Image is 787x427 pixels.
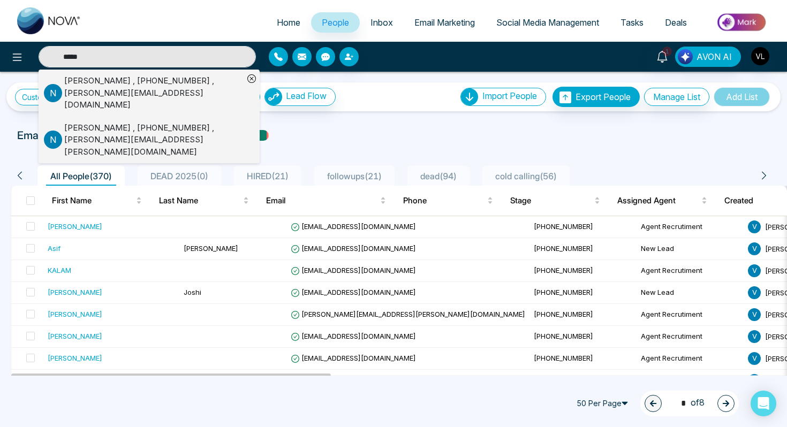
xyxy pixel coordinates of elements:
span: Joshi [184,288,201,296]
div: [PERSON_NAME] [48,309,102,319]
p: N [44,84,62,102]
button: AVON AI [675,47,741,67]
a: Email Marketing [404,12,486,33]
span: V [748,330,761,343]
span: Import People [482,90,537,101]
div: [PERSON_NAME] , [PHONE_NUMBER] , [PERSON_NAME][EMAIL_ADDRESS][DOMAIN_NAME] [64,75,244,111]
span: DEAD 2025 ( 0 ) [146,171,213,181]
th: Phone [395,186,502,216]
span: Assigned Agent [617,194,699,207]
span: Social Media Management [496,17,599,28]
a: Deals [654,12,698,33]
span: V [748,220,761,233]
span: Email Marketing [414,17,475,28]
span: V [748,286,761,299]
div: [PERSON_NAME] [48,353,102,363]
a: Lead FlowLead Flow [260,88,336,106]
span: [EMAIL_ADDRESS][DOMAIN_NAME] [291,354,416,362]
span: [EMAIL_ADDRESS][DOMAIN_NAME] [291,244,416,253]
td: New Lead [637,282,744,304]
div: [PERSON_NAME] [48,221,102,232]
th: First Name [43,186,150,216]
span: 1 [662,47,672,56]
span: V [748,264,761,277]
span: of 8 [675,396,705,410]
span: Lead Flow [286,90,327,101]
div: [PERSON_NAME] [48,331,102,341]
div: [PERSON_NAME] [48,287,102,298]
span: [PHONE_NUMBER] [534,222,593,231]
span: Last Name [159,194,241,207]
span: AVON AI [697,50,732,63]
a: Tasks [610,12,654,33]
span: First Name [52,194,134,207]
div: Asif [48,243,60,254]
span: People [322,17,349,28]
span: Export People [576,91,631,102]
th: Assigned Agent [609,186,716,216]
span: [PHONE_NUMBER] [534,288,593,296]
div: [PERSON_NAME] , [PHONE_NUMBER] , [PERSON_NAME][EMAIL_ADDRESS][PERSON_NAME][DOMAIN_NAME] [64,122,244,158]
span: [EMAIL_ADDRESS][DOMAIN_NAME] [291,266,416,274]
p: N [44,131,62,149]
button: Export People [553,87,640,107]
div: KALAM [48,265,71,276]
td: Agent Recrutiment [637,326,744,348]
img: Nova CRM Logo [17,7,81,34]
span: [PHONE_NUMBER] [534,244,593,253]
span: [PHONE_NUMBER] [534,332,593,340]
span: [EMAIL_ADDRESS][DOMAIN_NAME] [291,288,416,296]
span: Phone [403,194,485,207]
span: [PHONE_NUMBER] [534,310,593,318]
a: Social Media Management [486,12,610,33]
th: Stage [502,186,609,216]
img: User Avatar [751,47,769,65]
td: Agent Recrutiment [637,304,744,326]
td: Agent Recrutiment [637,370,744,392]
span: [PHONE_NUMBER] [534,354,593,362]
td: New Lead [637,238,744,260]
span: Deals [665,17,687,28]
td: Agent Recrutiment [637,260,744,282]
p: Email Statistics: [17,127,95,143]
img: Market-place.gif [703,10,781,34]
div: Open Intercom Messenger [751,391,776,416]
td: Agent Recrutiment [637,348,744,370]
span: 50 Per Page [572,395,636,412]
a: Home [266,12,311,33]
span: [PERSON_NAME] [184,244,238,253]
img: Lead Flow [265,88,282,105]
span: cold calling ( 56 ) [491,171,561,181]
span: [PHONE_NUMBER] [534,266,593,274]
button: Manage List [644,88,709,106]
span: V [748,374,761,387]
span: followups ( 21 ) [323,171,386,181]
span: Inbox [370,17,393,28]
span: Email [266,194,378,207]
td: Agent Recrutiment [637,216,744,238]
a: Inbox [360,12,404,33]
span: [EMAIL_ADDRESS][DOMAIN_NAME] [291,222,416,231]
span: [EMAIL_ADDRESS][DOMAIN_NAME] [291,332,416,340]
span: Home [277,17,300,28]
span: V [748,352,761,365]
span: dead ( 94 ) [416,171,461,181]
span: V [748,242,761,255]
span: All People ( 370 ) [46,171,116,181]
span: V [748,308,761,321]
img: Lead Flow [678,49,693,64]
th: Email [258,186,395,216]
span: [PERSON_NAME][EMAIL_ADDRESS][PERSON_NAME][DOMAIN_NAME] [291,310,525,318]
span: HIRED ( 21 ) [243,171,293,181]
a: People [311,12,360,33]
span: Tasks [620,17,644,28]
th: Last Name [150,186,258,216]
span: Stage [510,194,592,207]
button: Lead Flow [264,88,336,106]
a: 1 [649,47,675,65]
a: Custom Filter [15,89,90,105]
